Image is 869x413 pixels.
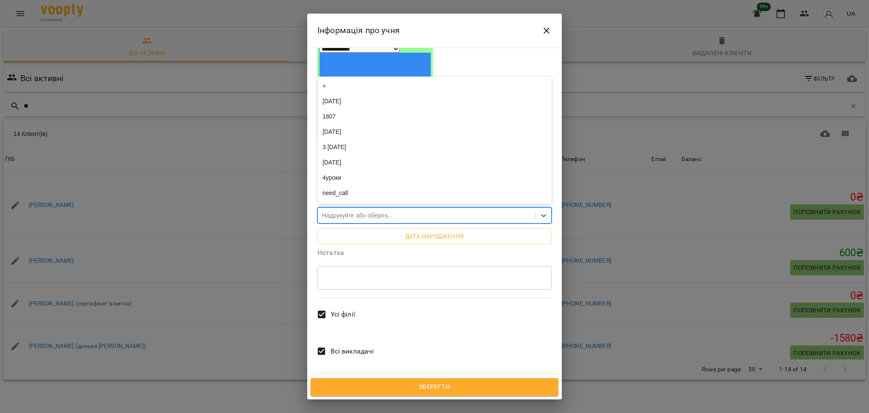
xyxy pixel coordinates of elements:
[317,124,552,139] div: [DATE]
[317,201,552,216] div: [PERSON_NAME]
[317,198,552,204] label: Теги
[322,211,393,220] div: Надрукуйте або оберіть...
[311,378,558,396] button: Зберегти
[324,231,545,241] span: Дата народження
[320,53,431,127] img: Ukraine
[317,78,552,93] div: +
[317,155,552,170] div: [DATE]
[317,24,400,37] h6: Інформація про учня
[331,346,374,356] span: Всі викладачі
[317,373,552,383] p: Нотатка для клієнта в його кабінеті
[331,309,355,320] span: Усі філії
[317,170,552,185] div: 4уроки
[320,382,549,393] span: Зберегти
[317,93,552,109] div: [DATE]
[320,45,400,53] select: Phone number country
[317,185,552,201] div: need_call
[317,229,552,244] button: Дата народження
[317,139,552,155] div: 3 [DATE]
[317,109,552,124] div: 1807
[536,20,557,41] button: Close
[317,249,552,256] label: Нотатка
